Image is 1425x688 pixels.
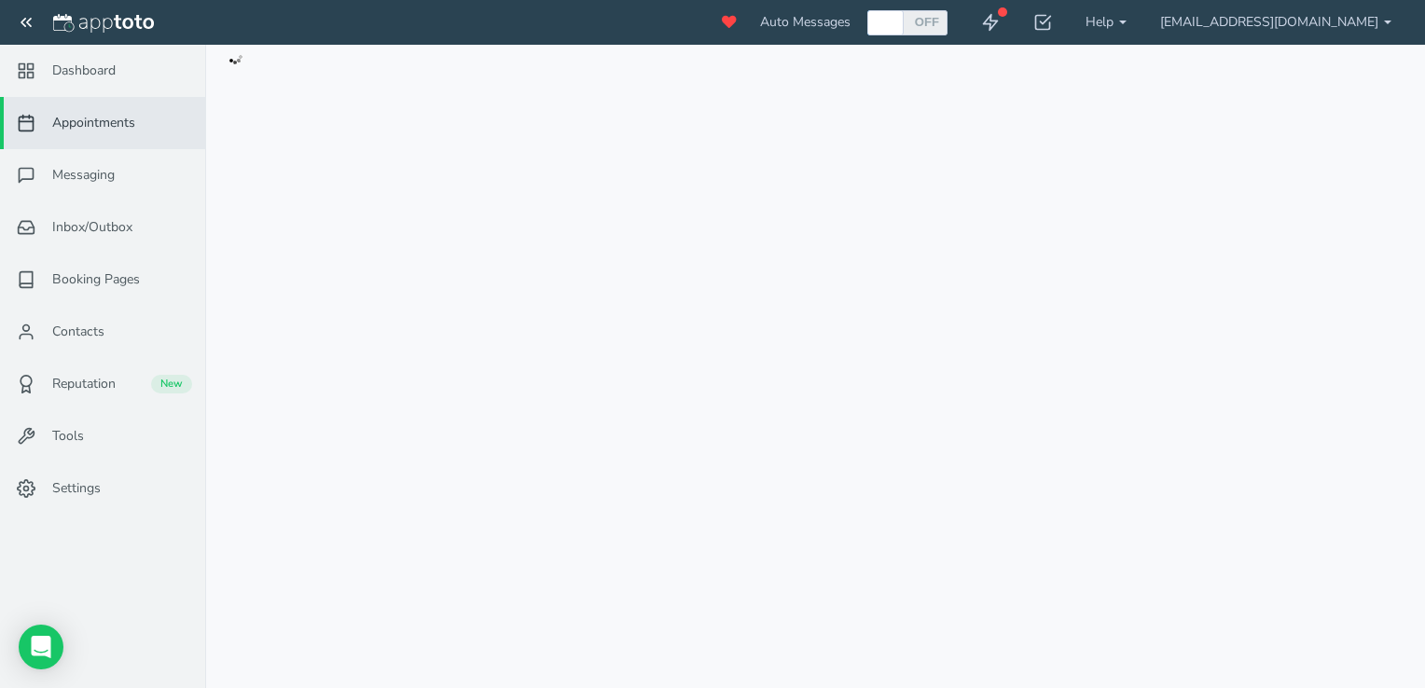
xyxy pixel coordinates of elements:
[914,14,940,30] label: OFF
[52,375,116,393] span: Reputation
[19,625,63,669] div: Open Intercom Messenger
[52,218,132,237] span: Inbox/Outbox
[52,323,104,341] span: Contacts
[52,114,135,132] span: Appointments
[52,479,101,498] span: Settings
[52,166,115,185] span: Messaging
[52,270,140,289] span: Booking Pages
[151,375,192,393] div: New
[52,427,84,446] span: Tools
[53,14,154,33] img: logo-apptoto--white.svg
[760,13,851,32] span: Auto Messages
[52,62,116,80] span: Dashboard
